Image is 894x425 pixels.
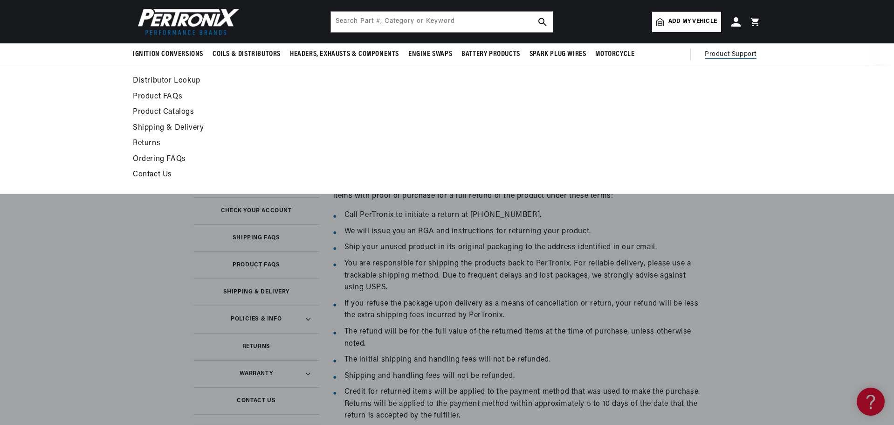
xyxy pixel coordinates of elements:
[133,91,591,104] a: Product FAQs
[404,43,457,65] summary: Engine Swaps
[233,236,280,240] h3: Shipping FAQs
[133,6,240,38] img: Pertronix
[221,209,292,213] h3: Check your account
[133,122,591,135] a: Shipping & Delivery
[213,49,281,59] span: Coils & Distributors
[193,197,319,224] a: Check your account
[133,168,591,181] a: Contact Us
[133,153,591,166] a: Ordering FAQs
[344,354,701,366] li: The initial shipping and handling fees will not be refunded.
[344,242,701,254] li: Ship your unused product in its original packaging to the address identified in our email.
[193,251,319,279] a: Product FAQs
[595,49,634,59] span: Motorcycle
[208,43,285,65] summary: Coils & Distributors
[193,306,319,333] summary: Policies & Info
[331,12,553,32] input: Search Part #, Category or Keyword
[344,258,701,294] li: You are responsible for shipping the products back to PerTronix. For reliable delivery, please us...
[532,12,553,32] button: search button
[242,344,270,349] h3: Returns
[668,17,717,26] span: Add my vehicle
[344,209,701,222] li: Call PerTronix to initiate a return at [PHONE_NUMBER].
[290,49,399,59] span: Headers, Exhausts & Components
[233,263,280,267] h3: Product FAQs
[133,75,591,88] a: Distributor Lookup
[525,43,591,65] summary: Spark Plug Wires
[133,49,203,59] span: Ignition Conversions
[652,12,721,32] a: Add my vehicle
[344,326,701,350] li: The refund will be for the full value of the returned items at the time of purchase, unless other...
[285,43,404,65] summary: Headers, Exhausts & Components
[408,49,452,59] span: Engine Swaps
[223,290,289,294] h3: Shipping & Delivery
[457,43,525,65] summary: Battery Products
[344,226,701,238] li: We will issue you an RGA and instructions for returning your product.
[344,386,701,422] li: Credit for returned items will be applied to the payment method that was used to make the purchas...
[705,43,761,66] summary: Product Support
[133,137,591,150] a: Returns
[193,387,319,414] a: Contact Us
[193,279,319,306] a: Shipping & Delivery
[193,333,319,360] a: Returns
[193,224,319,251] a: Shipping FAQs
[461,49,520,59] span: Battery Products
[133,106,591,119] a: Product Catalogs
[333,168,698,199] span: Returns are accepted only within a 90-day window from the date of purchase. Prior authorization f...
[237,398,275,403] h3: Contact Us
[530,49,586,59] span: Spark Plug Wires
[344,298,701,322] li: If you refuse the package upon delivery as a means of cancellation or return, your refund will be...
[705,49,756,60] span: Product Support
[133,43,208,65] summary: Ignition Conversions
[193,360,319,387] summary: Warranty
[240,371,273,376] h3: Warranty
[231,317,282,321] h3: Policies & Info
[591,43,639,65] summary: Motorcycle
[344,370,701,383] li: Shipping and handling fees will not be refunded.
